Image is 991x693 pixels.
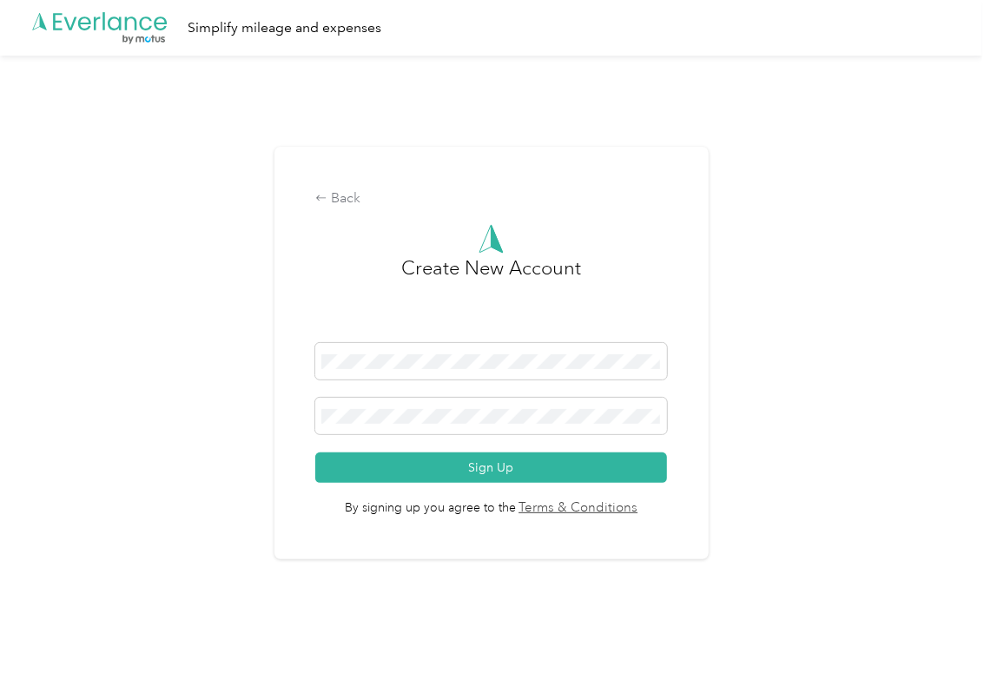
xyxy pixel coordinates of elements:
[188,17,381,39] div: Simplify mileage and expenses
[401,254,581,343] h3: Create New Account
[315,483,666,518] span: By signing up you agree to the
[315,452,666,483] button: Sign Up
[315,188,666,209] div: Back
[894,596,991,693] iframe: Everlance-gr Chat Button Frame
[516,498,638,518] a: Terms & Conditions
